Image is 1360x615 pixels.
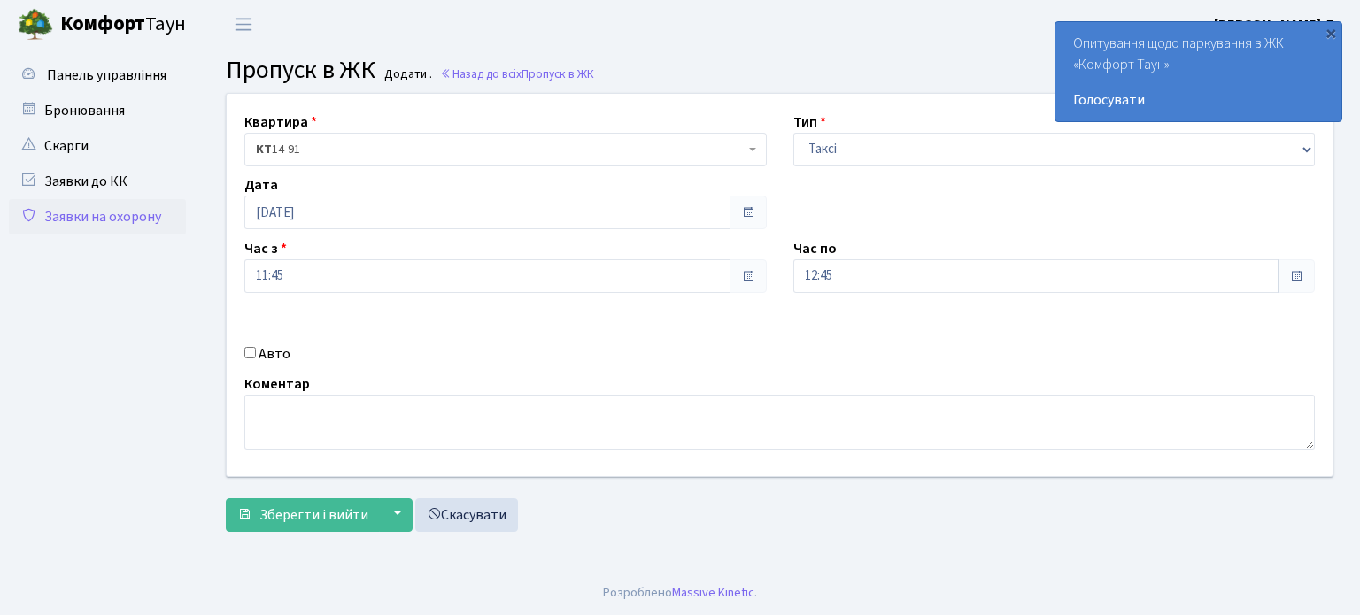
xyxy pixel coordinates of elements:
[793,238,837,259] label: Час по
[244,133,767,166] span: <b>КТ</b>&nbsp;&nbsp;&nbsp;&nbsp;14-91
[603,583,757,603] div: Розроблено .
[440,65,594,82] a: Назад до всіхПропуск в ЖК
[256,141,272,158] b: КТ
[1214,14,1339,35] a: [PERSON_NAME] Д.
[259,505,368,525] span: Зберегти і вийти
[47,65,166,85] span: Панель управління
[1322,24,1340,42] div: ×
[1214,15,1339,35] b: [PERSON_NAME] Д.
[9,199,186,234] a: Заявки на охорону
[221,10,266,39] button: Переключити навігацію
[60,10,145,38] b: Комфорт
[18,7,53,42] img: logo.png
[793,111,826,133] label: Тип
[256,141,745,158] span: <b>КТ</b>&nbsp;&nbsp;&nbsp;&nbsp;14-91
[226,498,380,532] button: Зберегти і вийти
[672,583,754,602] a: Massive Kinetic
[9,128,186,164] a: Скарги
[522,65,594,82] span: Пропуск в ЖК
[381,67,432,82] small: Додати .
[1073,89,1324,111] a: Голосувати
[415,498,518,532] a: Скасувати
[244,238,287,259] label: Час з
[226,52,375,88] span: Пропуск в ЖК
[60,10,186,40] span: Таун
[244,111,317,133] label: Квартира
[9,58,186,93] a: Панель управління
[9,164,186,199] a: Заявки до КК
[244,373,310,395] label: Коментар
[244,174,278,196] label: Дата
[259,343,290,365] label: Авто
[9,93,186,128] a: Бронювання
[1055,22,1341,121] div: Опитування щодо паркування в ЖК «Комфорт Таун»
